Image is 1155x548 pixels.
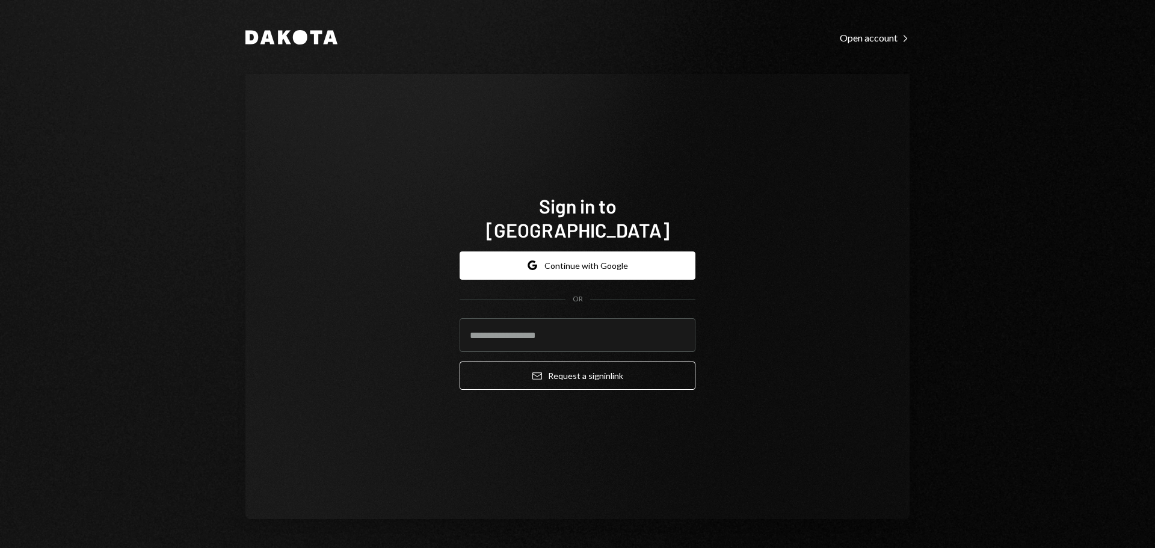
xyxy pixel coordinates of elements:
[840,31,910,44] a: Open account
[460,362,695,390] button: Request a signinlink
[840,32,910,44] div: Open account
[460,194,695,242] h1: Sign in to [GEOGRAPHIC_DATA]
[460,251,695,280] button: Continue with Google
[573,294,583,304] div: OR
